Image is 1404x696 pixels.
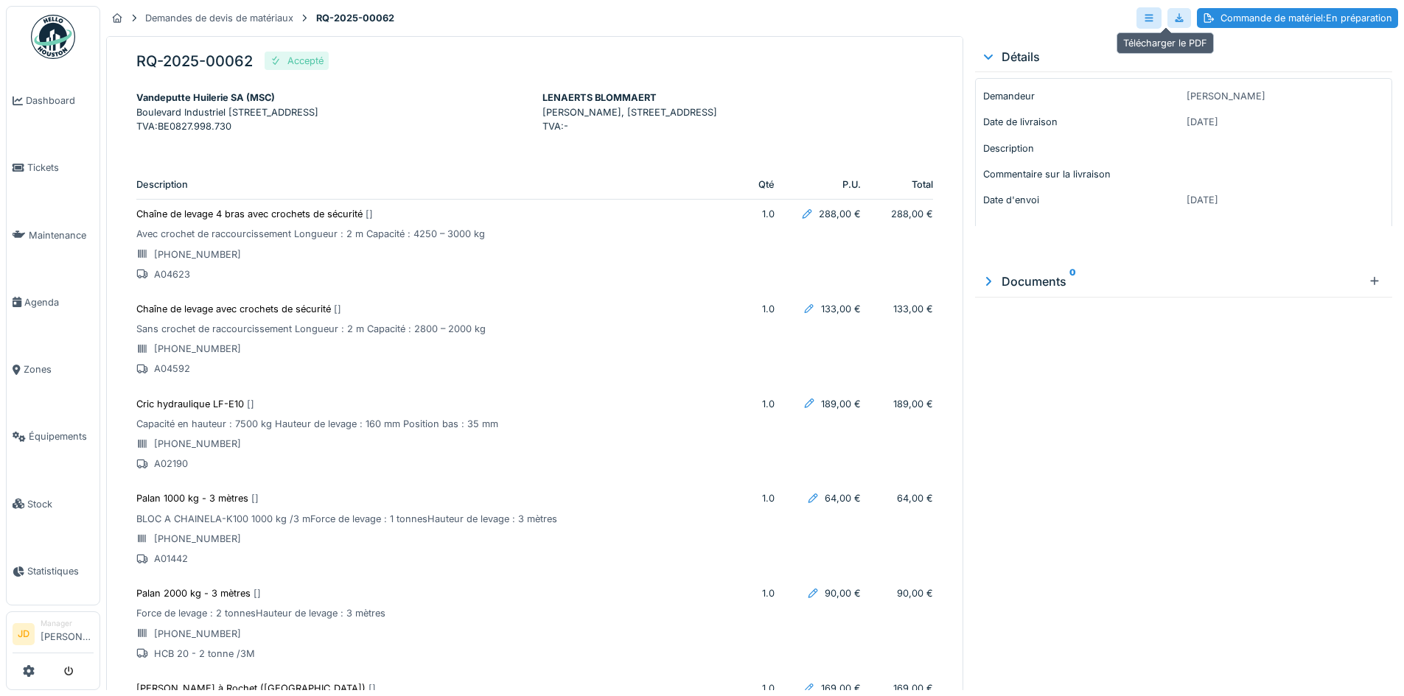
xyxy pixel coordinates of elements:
p: Date de livraison [983,115,1181,129]
td: 1.0 [745,390,786,485]
a: Équipements [7,403,99,470]
li: JD [13,623,35,645]
p: Avec crochet de raccourcissement Longueur : 2 m Capacité : 4250 – 3000 kg [136,227,733,241]
td: 288,00 € [873,200,933,295]
span: Dashboard [26,94,94,108]
div: Manager [41,618,94,629]
td: 1.0 [745,200,786,295]
div: Commande de matériel : En préparation [1197,8,1398,28]
span: Agenda [24,295,94,309]
p: TVA : - [542,119,934,133]
span: [ ] [366,208,373,219]
p: [PHONE_NUMBER] [136,532,733,546]
p: Commentaire sur la livraison [983,167,1181,181]
div: Vandeputte Huilerie SA (MSC) [136,91,528,105]
p: HCB 20 - 2 tonne /3M [136,647,733,661]
p: Chaîne de levage 4 bras avec crochets de sécurité [136,207,733,221]
p: Force de levage : 2 tonnesHauteur de levage : 3 mètres [136,606,733,620]
p: [PHONE_NUMBER] [136,437,733,451]
div: Détails [981,48,1386,66]
p: [PHONE_NUMBER] [136,627,733,641]
a: JD Manager[PERSON_NAME] [13,618,94,653]
td: 133,00 € [873,295,933,390]
p: Palan 2000 kg - 3 mètres [136,586,733,600]
p: A02190 [136,457,733,471]
sup: 0 [1069,273,1076,290]
div: Documents [981,273,1363,290]
span: Stock [27,497,94,511]
a: Statistiques [7,538,99,605]
th: P.U. [786,170,873,200]
span: Équipements [29,429,94,443]
td: 1.0 [745,579,786,674]
p: Date d'envoi [983,193,1181,207]
p: Capacité en hauteur : 7500 kg Hauteur de levage : 160 mm Position bas : 35 mm [136,417,733,431]
div: LENAERTS BLOMMAERT [542,91,934,105]
span: [ ] [369,683,376,694]
th: Description [136,170,745,200]
p: [PHONE_NUMBER] [136,342,733,356]
th: Qté [745,170,786,200]
p: A04592 [136,362,733,376]
p: Sans crochet de raccourcissement Longueur : 2 m Capacité : 2800 – 2000 kg [136,322,733,336]
span: Tickets [27,161,94,175]
p: [PERSON_NAME], [STREET_ADDRESS] [542,105,934,119]
p: Chaîne de levage avec crochets de sécurité [136,302,733,316]
div: Demandes de devis de matériaux [145,11,293,25]
p: A04623 [136,267,733,281]
span: Zones [24,362,94,376]
span: [ ] [254,588,261,599]
p: Boulevard Industriel [STREET_ADDRESS] [136,105,528,119]
p: Demandeur [983,89,1181,103]
a: Agenda [7,269,99,336]
p: Palan 1000 kg - 3 mètres [136,491,733,505]
td: 90,00 € [786,579,873,608]
p: A01442 [136,552,733,566]
td: 1.0 [745,295,786,390]
a: Zones [7,336,99,403]
p: [DATE] [1187,193,1384,207]
span: [ ] [247,398,254,409]
td: 1.0 [745,484,786,579]
td: 189,00 € [873,390,933,485]
img: Badge_color-CXgf-gQk.svg [31,15,75,59]
p: [PERSON_NAME] à Rochet ([GEOGRAPHIC_DATA]) [136,681,733,695]
li: [PERSON_NAME] [41,618,94,650]
a: Maintenance [7,202,99,269]
span: Statistiques [27,564,94,578]
span: [ ] [334,303,341,314]
p: [DATE] [1187,115,1384,129]
p: Cric hydraulique LF-E10 [136,397,733,411]
h5: RQ-2025-00062 [136,52,253,70]
a: Dashboard [7,67,99,134]
td: 64,00 € [873,484,933,579]
a: Stock [7,471,99,538]
p: TVA : BE0827.998.730 [136,119,528,133]
td: 64,00 € [786,484,873,513]
p: [PERSON_NAME] [1187,89,1384,103]
p: Description [983,141,1181,155]
span: [ ] [251,493,259,504]
td: 133,00 € [786,295,873,323]
div: Télécharger le PDF [1117,32,1214,54]
p: BLOC A CHAINELA-K100 1000 kg /3 mForce de levage : 1 tonnesHauteur de levage : 3 mètres [136,512,733,526]
span: Maintenance [29,228,94,242]
strong: RQ-2025-00062 [310,11,400,25]
a: Tickets [7,134,99,201]
td: 189,00 € [786,390,873,418]
td: 90,00 € [873,579,933,674]
p: [PHONE_NUMBER] [136,247,733,261]
div: Accepté [287,54,324,68]
td: 288,00 € [786,200,873,228]
th: Total [873,170,933,200]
